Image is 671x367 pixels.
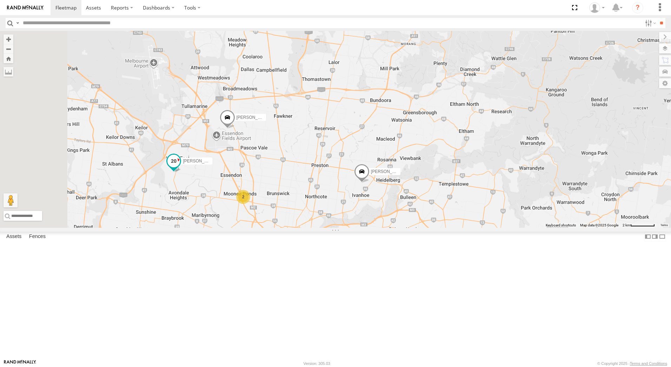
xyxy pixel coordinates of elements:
div: © Copyright 2025 - [597,361,667,366]
span: 2 km [623,223,630,227]
label: Hide Summary Table [659,232,666,242]
label: Map Settings [659,78,671,88]
span: [PERSON_NAME] [183,159,218,163]
button: Zoom in [4,34,13,44]
label: Dock Summary Table to the Left [644,232,651,242]
a: Visit our Website [4,360,36,367]
a: Terms and Conditions [630,361,667,366]
button: Keyboard shortcuts [546,223,576,228]
i: ? [632,2,643,13]
button: Map Scale: 2 km per 66 pixels [620,223,657,228]
label: Assets [3,232,25,242]
div: 2 [236,190,250,204]
button: Drag Pegman onto the map to open Street View [4,193,18,207]
label: Measure [4,67,13,77]
button: Zoom Home [4,54,13,63]
a: Terms [660,224,668,227]
label: Dock Summary Table to the Right [651,232,658,242]
label: Search Query [15,18,20,28]
div: Version: 305.03 [304,361,330,366]
div: Bruce Swift [587,2,607,13]
label: Fences [26,232,49,242]
span: Map data ©2025 Google [580,223,618,227]
span: [PERSON_NAME] [371,169,406,174]
span: [PERSON_NAME] [237,115,271,120]
img: rand-logo.svg [7,5,44,10]
button: Zoom out [4,44,13,54]
label: Search Filter Options [642,18,657,28]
